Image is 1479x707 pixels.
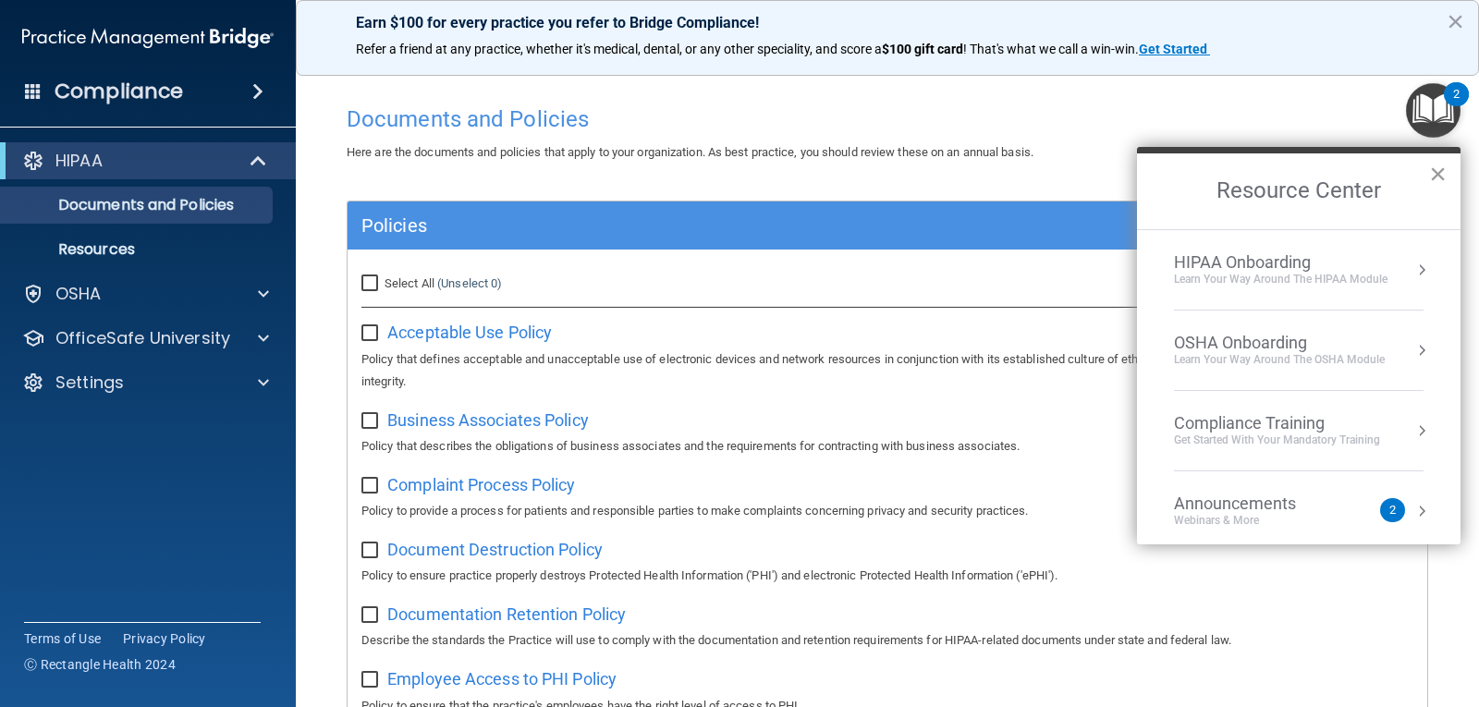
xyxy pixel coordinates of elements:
h2: Resource Center [1137,153,1461,229]
p: Earn $100 for every practice you refer to Bridge Compliance! [356,14,1419,31]
a: OfficeSafe University [22,327,269,349]
div: Webinars & More [1174,513,1333,529]
div: Learn Your Way around the HIPAA module [1174,272,1387,287]
span: ! That's what we call a win-win. [963,42,1139,56]
p: Describe the standards the Practice will use to comply with the documentation and retention requi... [361,629,1413,652]
div: Learn your way around the OSHA module [1174,352,1385,368]
p: OfficeSafe University [55,327,230,349]
a: Get Started [1139,42,1210,56]
a: (Unselect 0) [437,276,502,290]
p: Policy that defines acceptable and unacceptable use of electronic devices and network resources i... [361,348,1413,393]
span: Complaint Process Policy [387,475,575,494]
span: Business Associates Policy [387,410,589,430]
div: 2 [1453,94,1460,118]
span: Documentation Retention Policy [387,604,626,624]
p: Policy that describes the obligations of business associates and the requirements for contracting... [361,435,1413,457]
div: Resource Center [1137,147,1461,544]
h4: Documents and Policies [347,107,1428,131]
div: HIPAA Onboarding [1174,252,1387,273]
a: HIPAA [22,150,268,172]
h4: Compliance [55,79,183,104]
div: OSHA Onboarding [1174,333,1385,353]
span: Select All [385,276,434,290]
div: Compliance Training [1174,413,1380,433]
strong: Get Started [1139,42,1207,56]
p: Resources [12,240,264,259]
p: Policy to ensure practice properly destroys Protected Health Information ('PHI') and electronic P... [361,565,1413,587]
button: Close [1429,159,1447,189]
p: Policy to provide a process for patients and responsible parties to make complaints concerning pr... [361,500,1413,522]
div: Get Started with your mandatory training [1174,433,1380,448]
a: OSHA [22,283,269,305]
p: Documents and Policies [12,196,264,214]
a: Policies [361,211,1413,240]
img: PMB logo [22,19,274,56]
h5: Policies [361,215,1143,236]
input: Select All (Unselect 0) [361,276,383,291]
a: Terms of Use [24,629,101,648]
button: Open Resource Center, 2 new notifications [1406,83,1461,138]
button: Close [1447,6,1464,36]
span: Employee Access to PHI Policy [387,669,617,689]
span: Acceptable Use Policy [387,323,552,342]
a: Settings [22,372,269,394]
p: Settings [55,372,124,394]
strong: $100 gift card [882,42,963,56]
span: Refer a friend at any practice, whether it's medical, dental, or any other speciality, and score a [356,42,882,56]
span: Document Destruction Policy [387,540,603,559]
p: OSHA [55,283,102,305]
a: Privacy Policy [123,629,206,648]
span: Ⓒ Rectangle Health 2024 [24,655,176,674]
p: HIPAA [55,150,103,172]
div: Announcements [1174,494,1333,514]
span: Here are the documents and policies that apply to your organization. As best practice, you should... [347,145,1033,159]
